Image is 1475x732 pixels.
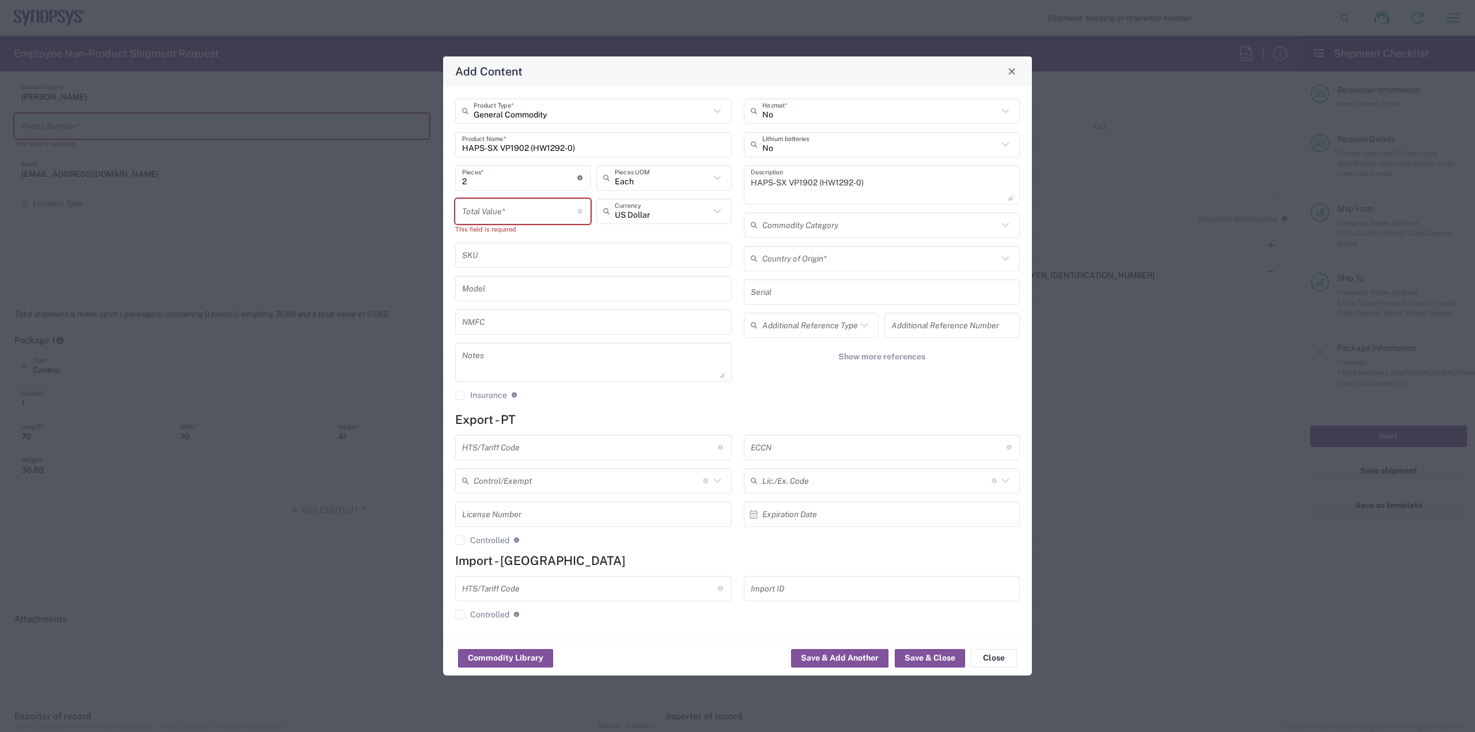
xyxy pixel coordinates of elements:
[455,553,1020,568] h4: Import - [GEOGRAPHIC_DATA]
[455,536,509,545] label: Controlled
[455,224,591,234] div: This field is required
[1004,63,1020,79] button: Close
[791,649,888,667] button: Save & Add Another
[455,390,507,400] label: Insurance
[455,610,509,619] label: Controlled
[455,412,1020,427] h4: Export - PT
[458,649,553,667] button: Commodity Library
[455,63,523,79] h4: Add Content
[838,351,925,362] span: Show more references
[895,649,965,667] button: Save & Close
[971,649,1017,667] button: Close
